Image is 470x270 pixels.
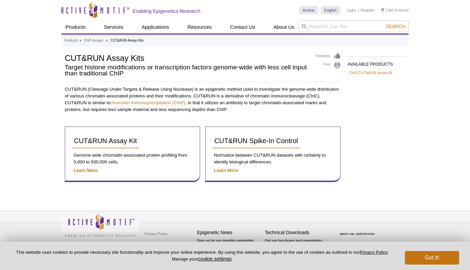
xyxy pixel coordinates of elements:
[349,70,392,76] a: ChIC/CUT&RUN Assay Kit
[265,238,329,255] p: Get our brochures and newsletters, or request them by mail.
[360,8,374,13] a: Register
[384,23,408,29] button: Search
[348,57,405,69] h2: AVAILABLE PRODUCTS
[198,256,232,262] button: cookie settings
[214,137,298,144] span: CUT&RUN Spike-In Control
[226,21,259,33] a: Contact Us
[333,223,384,238] table: Click to Verify - This site chose Symantec SSL for secure e-commerce and confidential communicati...
[197,230,261,235] h4: Epigenetic News
[74,168,98,173] a: Learn More
[299,6,317,14] a: Austria
[106,39,108,42] li: »
[133,8,200,14] h2: Enabling Epigenetics Research
[84,38,103,44] a: ChIP Assays
[110,39,143,42] li: CUT&RUN Assay Kits
[74,137,137,144] span: CUT&RUN Assay Kit
[405,251,459,265] button: Got it!
[214,168,238,173] a: Learn More
[381,6,409,14] li: (0 items)
[138,21,173,33] a: Applications
[315,52,341,60] a: Feedback
[11,249,394,262] p: This website uses cookies to provide necessary site functionality and improve your online experie...
[315,62,341,69] a: Print
[212,134,300,149] a: CUT&RUN Spike-In Control
[64,38,78,44] a: Products
[72,134,139,149] a: CUT&RUN Assay Kit
[386,24,406,29] span: Search
[358,6,359,14] li: |
[270,21,299,33] a: About Us
[65,86,341,113] p: CUT&RUN (Cleavage Under Targets & Release Using Nuclease) is an epigenetic method used to investi...
[197,238,261,261] p: Sign up for our monthly newsletter highlighting recent publications in the field of epigenetics.
[321,6,340,14] a: English
[65,64,309,76] h2: Target histone modifications or transcription factors genome-wide with less cell input than tradi...
[61,211,139,239] img: Active Motif,
[183,21,216,33] a: Resources
[65,52,309,63] h1: CUT&RUN Assay Kits
[340,233,375,235] a: ABOUT SSL CERTIFICATES
[143,229,169,239] a: Privacy Policy
[381,8,393,13] a: Cart
[265,230,329,235] h4: Technical Downloads
[360,250,387,255] a: Privacy Policy
[110,100,185,105] a: chromatin immunoprecipitation (ChIP)
[212,152,333,165] p: Normalize between CUT&RUN datasets with certainty to identify biological differences.
[347,8,356,13] a: Login
[100,21,128,33] a: Services
[298,21,409,32] input: Keyword, Cat. No.
[61,21,90,33] a: Products
[381,8,384,12] img: Your Cart
[143,239,178,249] a: Terms & Conditions
[72,152,193,165] p: Genome-wide chromatin-associated protein profiling from 5,000 to 500,000 cells.
[79,39,81,42] li: »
